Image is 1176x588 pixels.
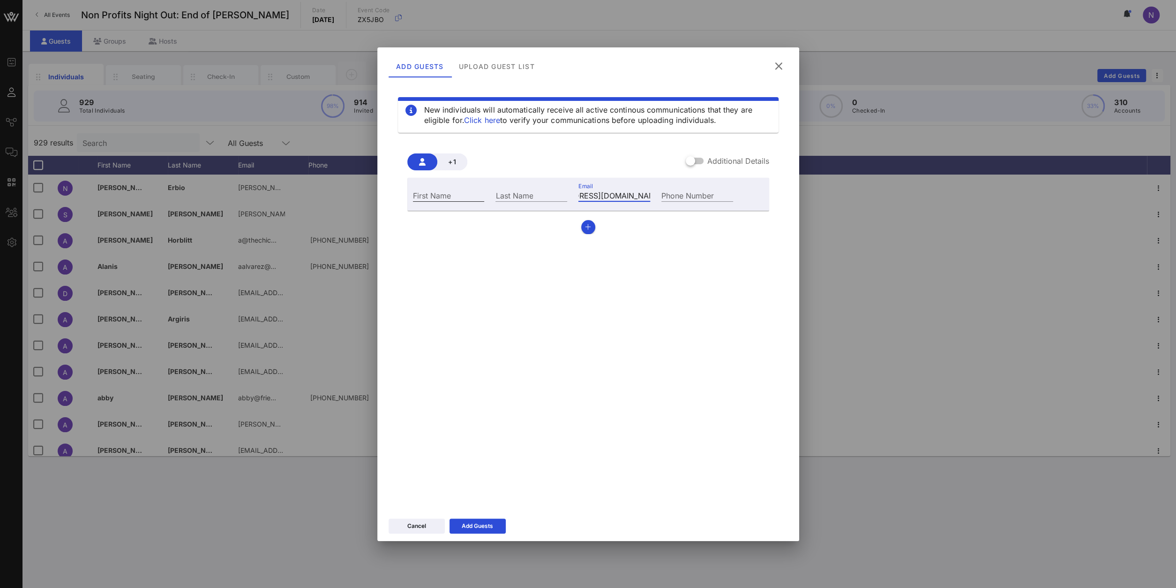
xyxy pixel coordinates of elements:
div: New individuals will automatically receive all active continous communications that they are elig... [424,105,771,125]
label: Additional Details [707,156,769,166]
div: Add Guests [389,55,451,77]
button: Add Guests [449,519,506,534]
span: +1 [445,158,460,166]
button: +1 [437,153,467,170]
button: Cancel [389,519,445,534]
div: Cancel [407,521,426,531]
label: Email [578,183,593,190]
div: Upload Guest List [451,55,542,77]
div: Add Guests [462,521,493,531]
a: Click here [464,115,500,125]
input: Email [578,189,650,201]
